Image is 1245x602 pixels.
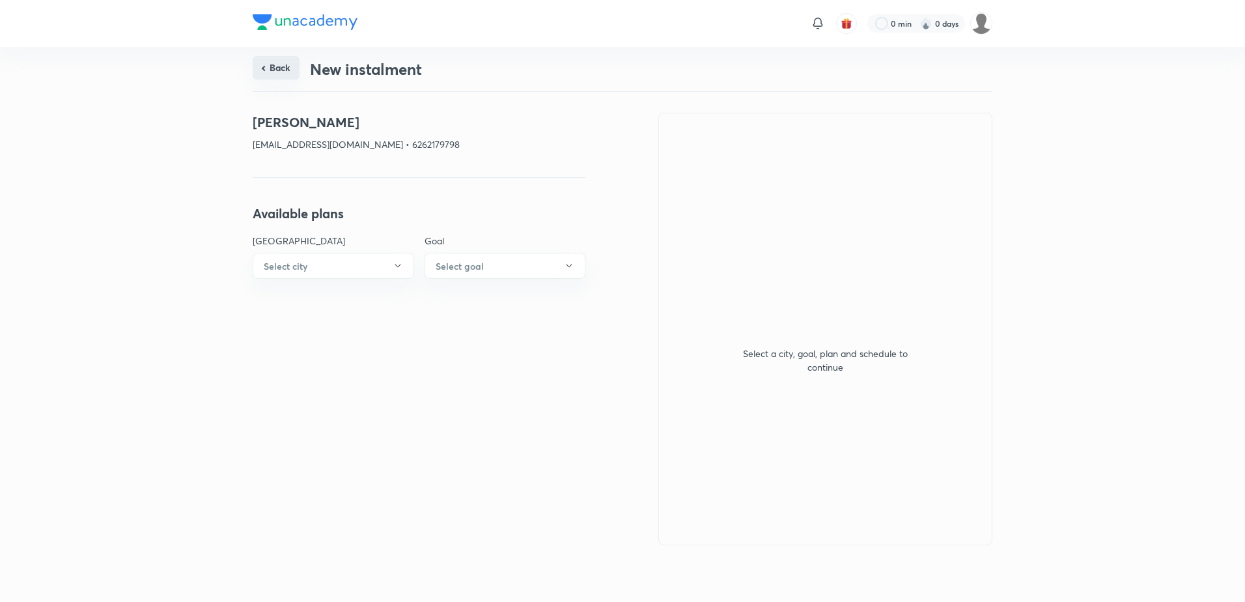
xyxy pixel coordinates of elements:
[436,259,484,273] h6: Select goal
[734,347,917,374] p: Select a city, goal, plan and schedule to continue
[800,284,852,336] img: no-plan-selected
[253,137,585,151] p: [EMAIL_ADDRESS][DOMAIN_NAME] • 6262179798
[253,253,414,279] button: Select city
[253,56,300,79] button: Back
[425,253,586,279] button: Select goal
[841,18,852,29] img: avatar
[425,234,586,248] p: Goal
[253,14,357,33] a: Company Logo
[919,17,932,30] img: streak
[253,14,357,30] img: Company Logo
[253,113,585,132] h4: [PERSON_NAME]
[253,204,585,223] h4: Available plans
[264,259,307,273] h6: Select city
[970,12,992,35] img: PRADEEP KADAM
[836,13,857,34] button: avatar
[310,60,422,79] h3: New instalment
[253,234,414,248] p: [GEOGRAPHIC_DATA]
